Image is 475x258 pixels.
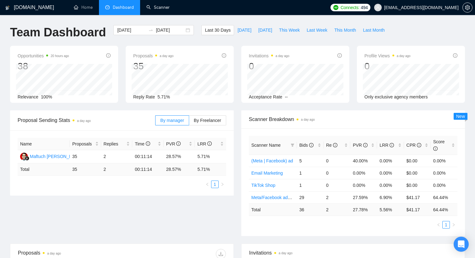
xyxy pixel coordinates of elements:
[291,143,294,147] span: filter
[51,54,69,58] time: 20 hours ago
[164,150,195,163] td: 28.57%
[5,3,10,13] img: logo
[297,203,324,216] td: 36
[251,195,322,200] a: Meta/Facebook ads - Ecom Broader
[10,25,106,40] h1: Team Dashboard
[301,118,315,121] time: a day ago
[324,167,350,179] td: 0
[333,143,337,147] span: info-circle
[207,141,212,146] span: info-circle
[431,191,457,203] td: 64.44%
[205,27,231,34] span: Last 30 Days
[376,5,380,10] span: user
[176,141,181,146] span: info-circle
[249,94,282,99] span: Acceptance Rate
[251,183,276,188] a: TikTok Shop
[194,118,221,123] span: By Freelancer
[117,27,146,34] input: Start date
[331,25,359,35] button: This Month
[249,60,289,72] div: 0
[106,53,111,58] span: info-circle
[148,28,153,33] span: swap-right
[249,203,297,216] td: Total
[104,140,125,147] span: Replies
[276,25,303,35] button: This Week
[70,163,101,176] td: 35
[404,155,431,167] td: $0.00
[297,179,324,191] td: 1
[18,163,70,176] td: Total
[442,221,450,229] li: 1
[307,27,327,34] span: Last Week
[377,155,404,167] td: 0.00%
[219,181,226,188] li: Next Page
[18,52,69,60] span: Opportunities
[364,60,411,72] div: 0
[407,143,421,148] span: CPR
[431,179,457,191] td: 0.00%
[390,143,394,147] span: info-circle
[160,118,184,123] span: By manager
[363,27,385,34] span: Last Month
[309,143,314,147] span: info-circle
[324,203,350,216] td: 2
[195,163,226,176] td: 5.71 %
[435,221,442,229] li: Previous Page
[285,94,288,99] span: --
[450,221,457,229] li: Next Page
[324,155,350,167] td: 0
[20,154,83,159] a: MRMaftuch [PERSON_NAME]
[234,25,255,35] button: [DATE]
[443,221,450,228] a: 1
[350,191,377,203] td: 27.59%
[204,181,211,188] button: left
[462,3,472,13] button: setting
[435,221,442,229] button: left
[350,179,377,191] td: 0.00%
[249,115,457,123] span: Scanner Breakdown
[146,141,150,146] span: info-circle
[433,146,438,151] span: info-circle
[452,223,456,227] span: right
[47,252,61,255] time: a day ago
[276,54,289,58] time: a day ago
[197,141,212,146] span: LRR
[41,94,52,99] span: 100%
[297,167,324,179] td: 1
[101,150,133,163] td: 2
[133,60,173,72] div: 35
[303,25,331,35] button: Last Week
[334,27,356,34] span: This Month
[453,53,457,58] span: info-circle
[456,114,465,119] span: New
[324,191,350,203] td: 2
[216,251,226,256] span: download
[379,143,394,148] span: LRR
[377,179,404,191] td: 0.00%
[72,140,94,147] span: Proposals
[377,203,404,216] td: 5.56 %
[462,5,472,10] a: setting
[297,191,324,203] td: 29
[205,182,209,186] span: left
[350,203,377,216] td: 27.78 %
[249,249,457,257] span: Invitations
[324,179,350,191] td: 0
[404,167,431,179] td: $0.00
[350,155,377,167] td: 40.00%
[454,237,469,252] div: Open Intercom Messenger
[148,28,153,33] span: to
[377,191,404,203] td: 6.90%
[18,94,38,99] span: Relevance
[132,150,164,163] td: 00:11:14
[30,153,83,160] div: Maftuch [PERSON_NAME]
[105,5,110,9] span: dashboard
[361,4,368,11] span: 494
[211,181,218,188] a: 1
[133,52,173,60] span: Proposals
[359,25,388,35] button: Last Month
[219,181,226,188] button: right
[160,54,173,58] time: a day ago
